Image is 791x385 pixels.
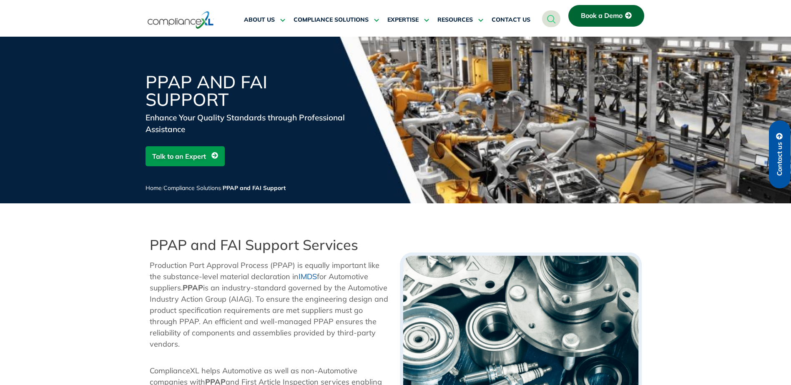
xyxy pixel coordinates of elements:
[769,120,791,188] a: Contact us
[387,10,429,30] a: EXPERTISE
[437,16,473,24] span: RESOURCES
[146,184,162,192] a: Home
[146,184,286,192] span: / /
[299,272,317,281] a: IMDS
[150,260,392,350] p: Production Part Approval Process (PPAP) is equally important like the substance-level material de...
[568,5,644,27] a: Book a Demo
[163,184,221,192] a: Compliance Solutions
[492,16,530,24] span: CONTACT US
[437,10,483,30] a: RESOURCES
[492,10,530,30] a: CONTACT US
[148,10,214,30] img: logo-one.svg
[152,148,206,164] span: Talk to an Expert
[183,283,203,292] strong: PPAP
[294,16,369,24] span: COMPLIANCE SOLUTIONS
[387,16,419,24] span: EXPERTISE
[146,146,225,166] a: Talk to an Expert
[223,184,286,192] span: PPAP and FAI Support
[776,142,783,176] span: Contact us
[146,73,346,108] h1: PPAP and FAI Support
[294,10,379,30] a: COMPLIANCE SOLUTIONS
[146,112,346,135] div: Enhance Your Quality Standards through Professional Assistance
[150,237,392,253] h2: PPAP and FAI Support Services
[244,10,285,30] a: ABOUT US
[581,12,623,20] span: Book a Demo
[244,16,275,24] span: ABOUT US
[542,10,560,27] a: navsearch-button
